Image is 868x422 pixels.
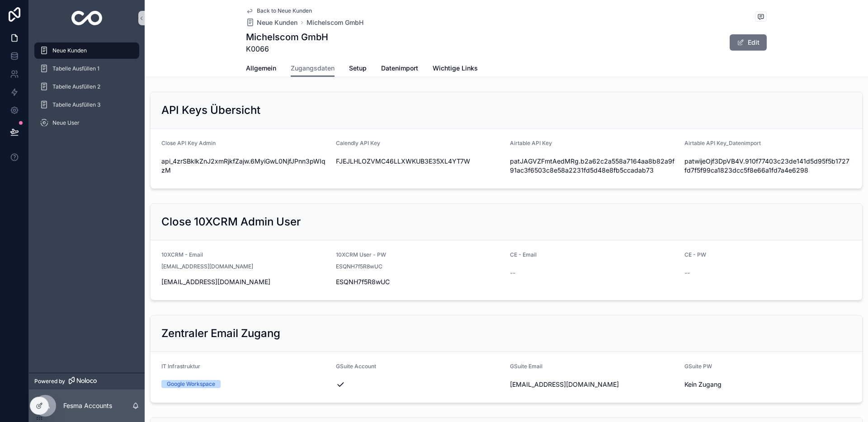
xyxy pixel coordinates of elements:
span: ESQNH7f5R8wUC [336,263,382,270]
span: GSuite Email [510,363,542,370]
span: K0066 [246,43,328,54]
div: Google Workspace [167,380,215,388]
span: api_4zrSBklkZnJ2xmRjkfZajw.6MyiGwL0NjfJPnn3pWIqzM [161,157,329,175]
span: Allgemein [246,64,276,73]
a: Michelscom GmbH [307,18,363,27]
span: Powered by [34,378,65,385]
span: Airtable API Key_Datenimport [684,140,761,146]
span: Tabelle Ausfüllen 3 [52,101,100,108]
span: GSuite PW [684,363,712,370]
h2: API Keys Übersicht [161,103,260,117]
div: scrollable content [29,36,145,143]
span: -- [510,268,515,277]
a: Zugangsdaten [291,60,335,77]
span: Setup [349,64,367,73]
span: Zugangsdaten [291,64,335,73]
span: GSuite Account [336,363,376,370]
span: Datenimport [381,64,418,73]
span: Neue Kunden [52,47,87,54]
a: Setup [349,60,367,78]
span: Back to Neue Kunden [257,7,312,14]
a: Neue Kunden [246,18,297,27]
h1: Michelscom GmbH [246,31,328,43]
a: Wichtige Links [433,60,478,78]
a: Neue User [34,115,139,131]
span: [EMAIL_ADDRESS][DOMAIN_NAME] [161,263,253,270]
span: Neue Kunden [257,18,297,27]
a: Datenimport [381,60,418,78]
button: Edit [730,34,767,51]
h2: Close 10XCRM Admin User [161,215,301,229]
span: Calendly API Key [336,140,380,146]
span: Neue User [52,119,80,127]
span: Airtable API Key [510,140,552,146]
img: App logo [71,11,103,25]
span: [EMAIL_ADDRESS][DOMAIN_NAME] [161,277,329,286]
span: patJAGVZFmtAedMRg.b2a62c2a558a7164aa8b82a9f91ac3f6503c8e58a2231fd5d48e8fb5ccadab73 [510,157,677,175]
span: Kein Zugang [684,380,852,389]
span: 10XCRM User - PW [336,251,386,258]
span: patwijeOjf3DpVB4V.910f77403c23de141d5d95f5b1727fd7f5f99ca1823dcc5f8e66a1fd7a4e6298 [684,157,852,175]
span: [EMAIL_ADDRESS][DOMAIN_NAME] [510,380,677,389]
a: Tabelle Ausfüllen 3 [34,97,139,113]
a: Powered by [29,373,145,389]
h2: Zentraler Email Zugang [161,326,280,341]
a: Tabelle Ausfüllen 2 [34,79,139,95]
p: Fesma Accounts [63,401,112,410]
span: Wichtige Links [433,64,478,73]
span: 10XCRM - Email [161,251,203,258]
a: Allgemein [246,60,276,78]
span: Close API Key Admin [161,140,216,146]
span: FJEJLHLOZVMC46LLXWKUB3E35XL4YT7W [336,157,503,166]
span: Tabelle Ausfüllen 2 [52,83,100,90]
a: Tabelle Ausfüllen 1 [34,61,139,77]
a: Back to Neue Kunden [246,7,312,14]
span: Tabelle Ausfüllen 1 [52,65,99,72]
span: ESQNH7f5R8wUC [336,277,503,286]
span: -- [684,268,690,277]
span: IT Infrastruktur [161,363,200,370]
span: CE - PW [684,251,706,258]
a: Neue Kunden [34,42,139,59]
span: CE - Email [510,251,537,258]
